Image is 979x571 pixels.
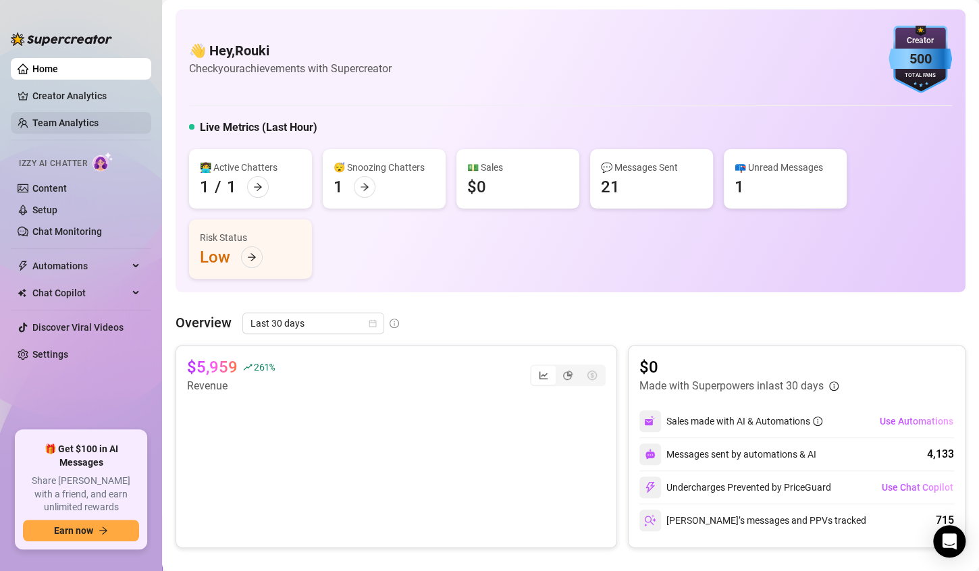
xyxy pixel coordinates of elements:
div: 4,133 [927,446,954,462]
div: 500 [889,49,952,70]
span: info-circle [390,319,399,328]
div: 👩‍💻 Active Chatters [200,160,301,175]
h5: Live Metrics (Last Hour) [200,119,317,136]
span: arrow-right [253,182,263,192]
div: 1 [334,176,343,198]
div: 1 [735,176,744,198]
img: AI Chatter [92,152,113,171]
span: Last 30 days [250,313,376,333]
div: Total Fans [889,72,952,80]
a: Discover Viral Videos [32,322,124,333]
article: Revenue [187,378,275,394]
div: Open Intercom Messenger [933,525,965,558]
img: svg%3e [644,481,656,493]
h4: 👋 Hey, Rouki [189,41,392,60]
span: dollar-circle [587,371,597,380]
span: Share [PERSON_NAME] with a friend, and earn unlimited rewards [23,474,139,514]
div: Creator [889,34,952,47]
span: Use Automations [880,416,953,427]
span: line-chart [539,371,548,380]
div: 1 [200,176,209,198]
span: 🎁 Get $100 in AI Messages [23,443,139,469]
a: Home [32,63,58,74]
button: Use Chat Copilot [881,477,954,498]
a: Setup [32,205,57,215]
a: Content [32,183,67,194]
span: Earn now [54,525,93,536]
img: svg%3e [645,449,656,460]
div: Undercharges Prevented by PriceGuard [639,477,831,498]
div: 💵 Sales [467,160,568,175]
img: svg%3e [644,514,656,526]
span: Chat Copilot [32,282,128,304]
span: arrow-right [99,526,108,535]
img: blue-badge-DgoSNQY1.svg [889,26,952,93]
span: info-circle [813,416,822,426]
article: $0 [639,356,839,378]
div: 📪 Unread Messages [735,160,836,175]
span: thunderbolt [18,261,28,271]
div: 21 [601,176,620,198]
div: Messages sent by automations & AI [639,443,816,465]
div: 1 [227,176,236,198]
div: Risk Status [200,230,301,245]
div: 💬 Messages Sent [601,160,702,175]
article: Made with Superpowers in last 30 days [639,378,824,394]
div: 715 [936,512,954,528]
div: $0 [467,176,486,198]
img: Chat Copilot [18,288,26,298]
div: [PERSON_NAME]’s messages and PPVs tracked [639,510,866,531]
article: $5,959 [187,356,238,378]
div: segmented control [530,364,606,386]
span: calendar [369,319,377,327]
button: Earn nowarrow-right [23,520,139,541]
span: info-circle [829,381,839,391]
div: Sales made with AI & Automations [666,414,822,429]
a: Settings [32,349,68,360]
div: 😴 Snoozing Chatters [334,160,435,175]
span: Izzy AI Chatter [19,157,87,170]
button: Use Automations [879,410,954,432]
img: logo-BBDzfeDw.svg [11,32,112,46]
span: arrow-right [360,182,369,192]
article: Overview [176,312,232,333]
span: Use Chat Copilot [882,482,953,493]
article: Check your achievements with Supercreator [189,60,392,77]
span: 261 % [254,360,275,373]
a: Chat Monitoring [32,226,102,237]
img: svg%3e [644,415,656,427]
span: rise [243,362,253,372]
span: pie-chart [563,371,573,380]
span: Automations [32,255,128,277]
span: arrow-right [247,252,257,262]
a: Creator Analytics [32,85,140,107]
a: Team Analytics [32,117,99,128]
